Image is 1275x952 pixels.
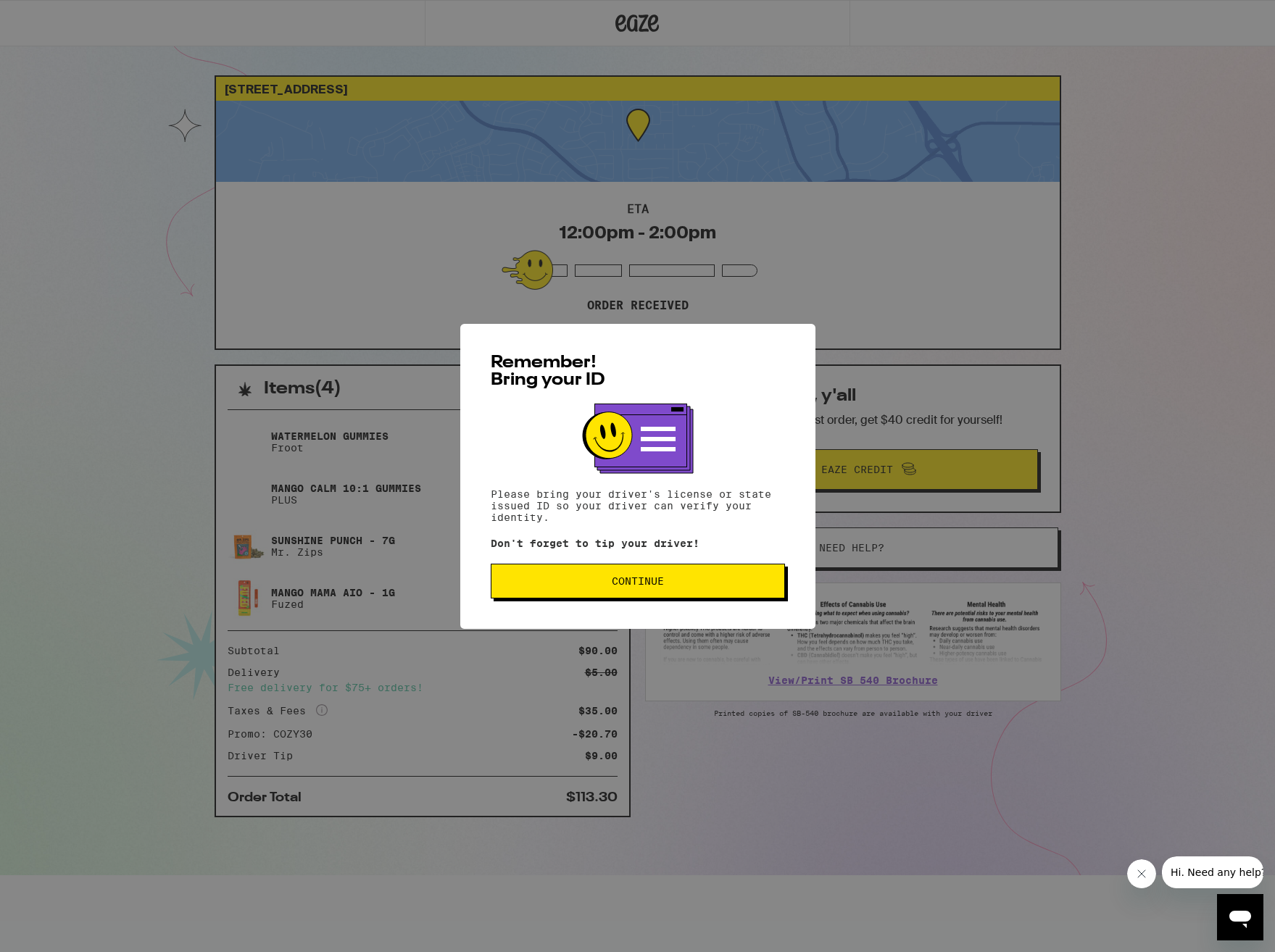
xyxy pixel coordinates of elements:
iframe: Message from company [1162,856,1263,888]
span: Hi. Need any help? [9,10,104,22]
p: Don't forget to tip your driver! [491,538,785,549]
iframe: Button to launch messaging window [1217,894,1263,940]
p: Please bring your driver's license or state issued ID so your driver can verify your identity. [491,488,785,523]
span: Remember! Bring your ID [491,354,605,389]
button: Continue [491,564,785,598]
span: Continue [612,576,664,586]
iframe: Close message [1127,859,1156,888]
